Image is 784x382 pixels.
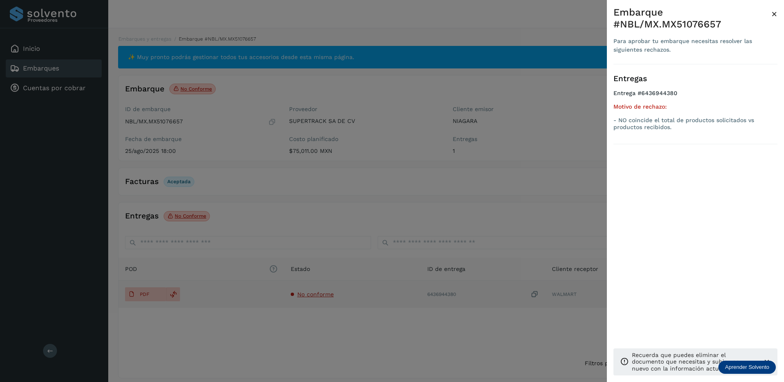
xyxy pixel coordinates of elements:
[771,8,777,20] span: ×
[725,364,769,371] p: Aprender Solvento
[632,352,756,372] p: Recuerda que puedes eliminar el documento que necesitas y subir uno nuevo con la información actu...
[613,37,771,54] div: Para aprobar tu embarque necesitas resolver las siguientes rechazos.
[613,103,777,110] h5: Motivo de rechazo:
[613,90,777,103] h4: Entrega #6436944380
[613,117,777,131] p: - NO coincide el total de productos solicitados vs productos recibidos.
[771,7,777,21] button: Close
[613,7,771,30] div: Embarque #NBL/MX.MX51076657
[613,74,777,84] h3: Entregas
[718,361,776,374] div: Aprender Solvento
